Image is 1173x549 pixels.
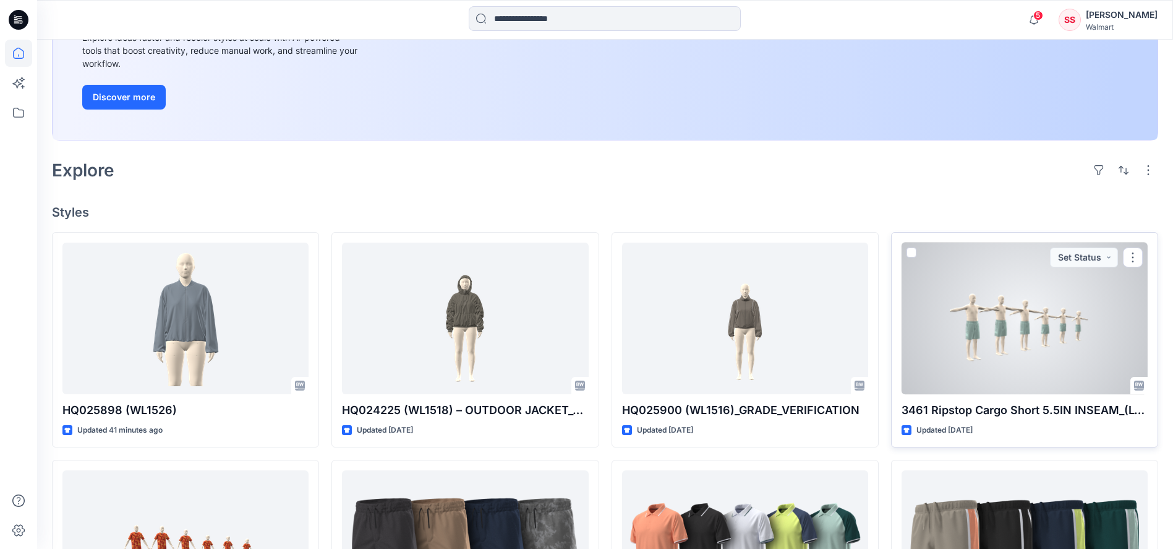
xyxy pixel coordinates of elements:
[82,85,360,110] a: Discover more
[1086,7,1158,22] div: [PERSON_NAME]
[1033,11,1043,20] span: 5
[916,424,973,437] p: Updated [DATE]
[902,402,1148,419] p: 3461 Ripstop Cargo Short 5.5IN INSEAM_(LY) ASTM_GRADING VERIFICATION
[357,424,413,437] p: Updated [DATE]
[52,205,1158,220] h4: Styles
[1059,9,1081,31] div: SS
[637,424,693,437] p: Updated [DATE]
[902,243,1148,394] a: 3461 Ripstop Cargo Short 5.5IN INSEAM_(LY) ASTM_GRADING VERIFICATION
[622,402,868,419] p: HQ025900 (WL1516)_GRADE_VERIFICATION
[52,160,114,180] h2: Explore
[77,424,163,437] p: Updated 41 minutes ago
[1086,22,1158,32] div: Walmart
[342,402,588,419] p: HQ024225 (WL1518) – OUTDOOR JACKET_GRADE VERIFICATION
[62,402,309,419] p: HQ025898 (WL1526)
[622,243,868,394] a: HQ025900 (WL1516)_GRADE_VERIFICATION
[82,31,360,70] div: Explore ideas faster and recolor styles at scale with AI-powered tools that boost creativity, red...
[342,243,588,394] a: HQ024225 (WL1518) – OUTDOOR JACKET_GRADE VERIFICATION
[82,85,166,110] button: Discover more
[62,243,309,394] a: HQ025898 (WL1526)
